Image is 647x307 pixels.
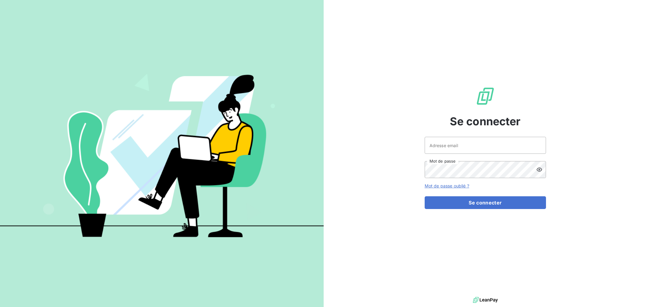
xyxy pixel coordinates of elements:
img: logo [473,295,498,305]
span: Se connecter [450,113,521,130]
input: placeholder [425,137,546,154]
a: Mot de passe oublié ? [425,183,469,188]
button: Se connecter [425,196,546,209]
img: Logo LeanPay [476,86,495,106]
